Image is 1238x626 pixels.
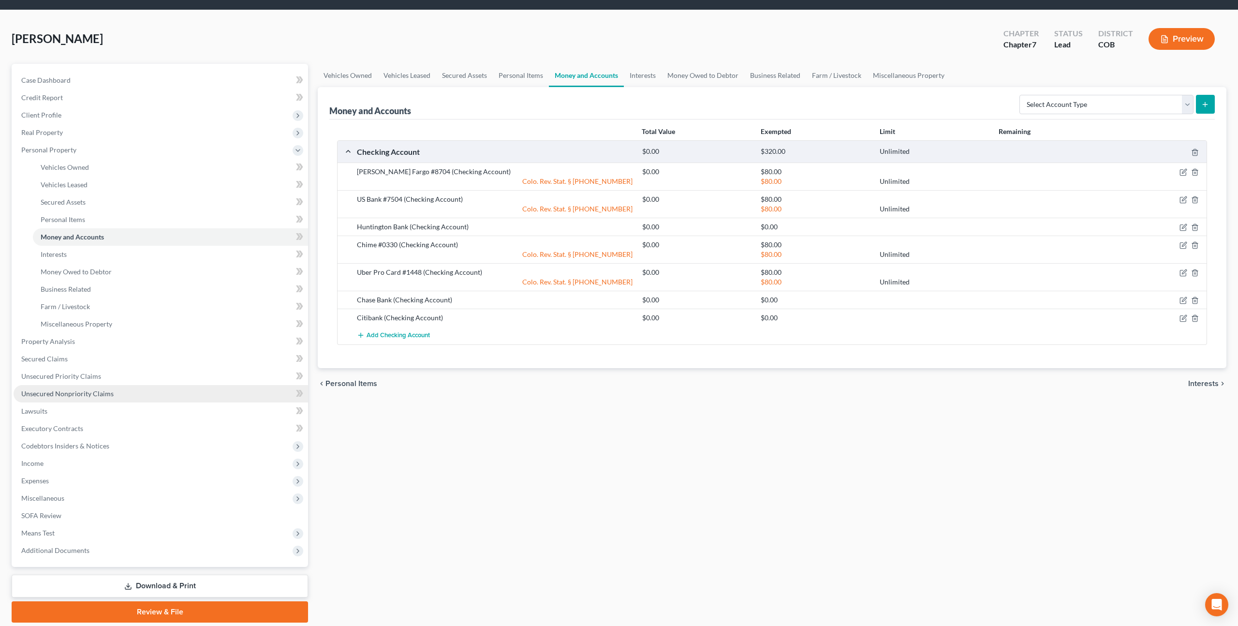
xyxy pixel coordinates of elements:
span: Miscellaneous Property [41,320,112,328]
div: Chime #0330 (Checking Account) [352,240,637,250]
a: Unsecured Nonpriority Claims [14,385,308,402]
span: 7 [1032,40,1036,49]
strong: Remaining [999,127,1031,135]
a: Executory Contracts [14,420,308,437]
span: Means Test [21,529,55,537]
span: Farm / Livestock [41,302,90,311]
div: Open Intercom Messenger [1205,593,1228,616]
a: SOFA Review [14,507,308,524]
div: Colo. Rev. Stat. § [PHONE_NUMBER] [352,250,637,259]
div: Status [1054,28,1083,39]
div: $0.00 [637,295,756,305]
a: Money and Accounts [549,64,624,87]
span: Client Profile [21,111,61,119]
div: $80.00 [756,240,875,250]
span: Property Analysis [21,337,75,345]
a: Vehicles Owned [318,64,378,87]
div: $0.00 [637,147,756,156]
a: Download & Print [12,575,308,597]
div: $0.00 [637,167,756,177]
a: Interests [624,64,662,87]
div: $80.00 [756,277,875,287]
span: Vehicles Owned [41,163,89,171]
div: Uber Pro Card #1448 (Checking Account) [352,268,637,277]
div: Lead [1054,39,1083,50]
span: Miscellaneous [21,494,64,502]
div: $0.00 [637,222,756,232]
div: Unlimited [875,147,994,156]
strong: Limit [880,127,895,135]
span: [PERSON_NAME] [12,31,103,45]
div: $80.00 [756,204,875,214]
div: Huntington Bank (Checking Account) [352,222,637,232]
div: $80.00 [756,268,875,277]
div: Unlimited [875,277,994,287]
div: $0.00 [756,222,875,232]
span: Additional Documents [21,546,89,554]
div: Unlimited [875,250,994,259]
div: $0.00 [637,313,756,323]
a: Vehicles Leased [33,176,308,194]
strong: Exempted [761,127,791,135]
span: Unsecured Nonpriority Claims [21,389,114,398]
i: chevron_left [318,380,325,388]
div: $80.00 [756,194,875,204]
div: Chapter [1003,28,1039,39]
span: Real Property [21,128,63,136]
span: Credit Report [21,93,63,102]
button: chevron_left Personal Items [318,380,377,388]
div: $80.00 [756,167,875,177]
span: Secured Assets [41,198,86,206]
a: Case Dashboard [14,72,308,89]
span: Personal Property [21,146,76,154]
div: $0.00 [637,194,756,204]
div: District [1098,28,1133,39]
div: Colo. Rev. Stat. § [PHONE_NUMBER] [352,177,637,186]
span: SOFA Review [21,511,61,520]
span: Add Checking Account [367,332,430,340]
a: Vehicles Leased [378,64,436,87]
div: US Bank #7504 (Checking Account) [352,194,637,204]
span: Executory Contracts [21,424,83,432]
div: $320.00 [756,147,875,156]
span: Interests [1188,380,1219,388]
a: Unsecured Priority Claims [14,368,308,385]
a: Farm / Livestock [806,64,867,87]
a: Money Owed to Debtor [33,263,308,281]
a: Lawsuits [14,402,308,420]
a: Secured Assets [33,194,308,211]
a: Business Related [33,281,308,298]
span: Income [21,459,44,467]
span: Secured Claims [21,355,68,363]
span: Lawsuits [21,407,47,415]
strong: Total Value [642,127,675,135]
button: Preview [1149,28,1215,50]
div: Citibank (Checking Account) [352,313,637,323]
a: Property Analysis [14,333,308,350]
span: Personal Items [41,215,85,224]
a: Miscellaneous Property [33,315,308,333]
span: Codebtors Insiders & Notices [21,442,109,450]
span: Money Owed to Debtor [41,268,112,276]
a: Interests [33,246,308,263]
div: $0.00 [756,313,875,323]
div: $80.00 [756,177,875,186]
span: Expenses [21,477,49,485]
div: [PERSON_NAME] Fargo #8704 (Checking Account) [352,167,637,177]
button: Add Checking Account [357,327,430,344]
div: $0.00 [637,240,756,250]
a: Review & File [12,601,308,623]
a: Money Owed to Debtor [662,64,744,87]
a: Miscellaneous Property [867,64,950,87]
div: COB [1098,39,1133,50]
a: Business Related [744,64,806,87]
div: Money and Accounts [329,105,411,117]
span: Money and Accounts [41,233,104,241]
div: Chapter [1003,39,1039,50]
a: Money and Accounts [33,228,308,246]
div: $0.00 [637,268,756,277]
a: Credit Report [14,89,308,106]
a: Farm / Livestock [33,298,308,315]
span: Personal Items [325,380,377,388]
span: Unsecured Priority Claims [21,372,101,380]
